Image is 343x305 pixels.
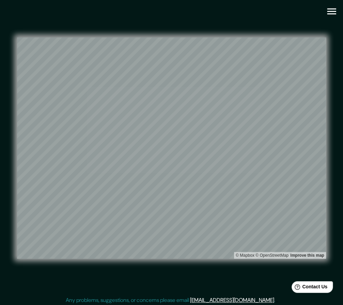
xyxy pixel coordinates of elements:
[290,253,324,258] a: Map feedback
[190,296,274,304] a: [EMAIL_ADDRESS][DOMAIN_NAME]
[276,296,278,304] div: .
[236,253,254,258] a: Mapbox
[17,37,330,259] canvas: Map
[66,296,275,304] p: Any problems, suggestions, or concerns please email .
[275,296,276,304] div: .
[255,253,289,258] a: OpenStreetMap
[282,278,336,298] iframe: Help widget launcher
